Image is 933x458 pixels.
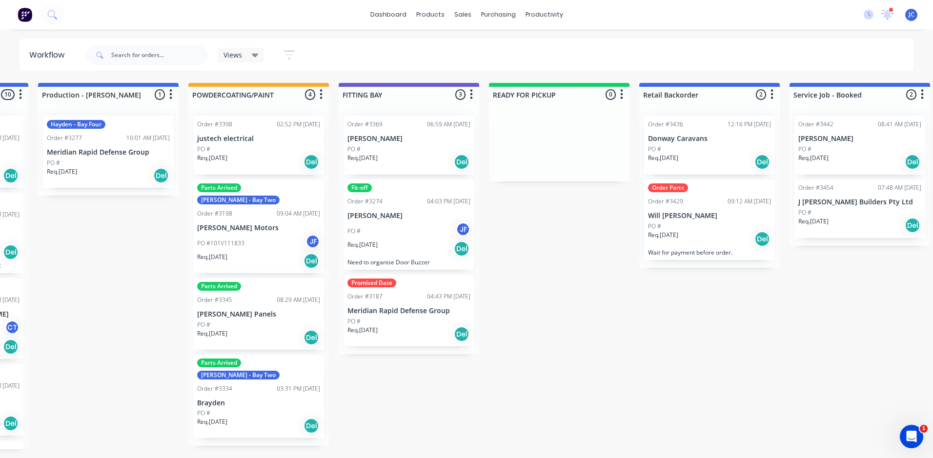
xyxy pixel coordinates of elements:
[344,275,474,346] div: Promised DateOrder #318704:43 PM [DATE]Meridian Rapid Defense GroupPO #Req.[DATE]Del
[111,45,208,65] input: Search for orders...
[197,154,227,162] p: Req. [DATE]
[47,167,77,176] p: Req. [DATE]
[193,116,324,175] div: Order #339802:52 PM [DATE]justech electricalPO #Req.[DATE]Del
[454,154,469,170] div: Del
[5,320,20,335] div: CT
[347,307,470,315] p: Meridian Rapid Defense Group
[347,259,470,266] p: Need to organise Door Buzzer
[197,358,241,367] div: Parts Arrived
[277,209,320,218] div: 09:04 AM [DATE]
[454,241,469,257] div: Del
[648,197,683,206] div: Order #3429
[648,212,771,220] p: Will [PERSON_NAME]
[900,425,923,448] iframe: Intercom live chat
[427,197,470,206] div: 04:03 PM [DATE]
[798,145,811,154] p: PO #
[648,145,661,154] p: PO #
[197,282,241,291] div: Parts Arrived
[43,116,174,188] div: Hayden - Bay FourOrder #327710:01 AM [DATE]Meridian Rapid Defense GroupPO #Req.[DATE]Del
[728,120,771,129] div: 12:16 PM [DATE]
[347,135,470,143] p: [PERSON_NAME]
[347,292,383,301] div: Order #3187
[521,7,568,22] div: productivity
[126,134,170,142] div: 10:01 AM [DATE]
[754,231,770,247] div: Del
[347,145,361,154] p: PO #
[411,7,449,22] div: products
[197,145,210,154] p: PO #
[644,179,775,260] div: Order PartsOrder #342909:12 AM [DATE]Will [PERSON_NAME]PO #Req.[DATE]DelWait for payment before o...
[18,7,32,22] img: Factory
[344,116,474,175] div: Order #336906:59 AM [DATE][PERSON_NAME]PO #Req.[DATE]Del
[794,116,925,175] div: Order #344208:41 AM [DATE][PERSON_NAME]PO #Req.[DATE]Del
[277,384,320,393] div: 03:31 PM [DATE]
[304,154,319,170] div: Del
[347,326,378,335] p: Req. [DATE]
[197,371,280,379] div: [PERSON_NAME] - Bay Two
[347,154,378,162] p: Req. [DATE]
[427,292,470,301] div: 04:43 PM [DATE]
[449,7,476,22] div: sales
[3,339,19,355] div: Del
[29,49,69,61] div: Workflow
[878,120,921,129] div: 08:41 AM [DATE]
[648,222,661,231] p: PO #
[197,253,227,261] p: Req. [DATE]
[197,399,320,407] p: Brayden
[644,116,775,175] div: Order #343612:16 PM [DATE]Donway CaravansPO #Req.[DATE]Del
[648,249,771,256] p: Wait for payment before order.
[47,134,82,142] div: Order #3277
[277,120,320,129] div: 02:52 PM [DATE]
[304,418,319,434] div: Del
[344,179,474,270] div: Fit-offOrder #327404:03 PM [DATE][PERSON_NAME]PO #JFReq.[DATE]DelNeed to organise Door Buzzer
[197,296,232,304] div: Order #3345
[197,384,232,393] div: Order #3334
[305,234,320,249] div: JF
[347,317,361,326] p: PO #
[905,218,920,233] div: Del
[728,197,771,206] div: 09:12 AM [DATE]
[909,10,914,19] span: JC
[47,159,60,167] p: PO #
[648,183,688,192] div: Order Parts
[347,279,396,287] div: Promised Date
[347,212,470,220] p: [PERSON_NAME]
[3,244,19,260] div: Del
[347,227,361,236] p: PO #
[427,120,470,129] div: 06:59 AM [DATE]
[920,425,928,433] span: 1
[347,120,383,129] div: Order #3369
[798,217,829,226] p: Req. [DATE]
[456,222,470,237] div: JF
[798,198,921,206] p: J [PERSON_NAME] Builders Pty Ltd
[153,168,169,183] div: Del
[476,7,521,22] div: purchasing
[197,135,320,143] p: justech electrical
[905,154,920,170] div: Del
[648,231,678,239] p: Req. [DATE]
[365,7,411,22] a: dashboard
[193,355,324,438] div: Parts Arrived[PERSON_NAME] - Bay TwoOrder #333403:31 PM [DATE]BraydenPO #Req.[DATE]Del
[648,135,771,143] p: Donway Caravans
[197,310,320,319] p: [PERSON_NAME] Panels
[304,253,319,269] div: Del
[3,168,19,183] div: Del
[304,330,319,345] div: Del
[223,50,242,60] span: Views
[648,120,683,129] div: Order #3436
[197,196,280,204] div: [PERSON_NAME] - Bay Two
[197,418,227,426] p: Req. [DATE]
[197,209,232,218] div: Order #3198
[754,154,770,170] div: Del
[277,296,320,304] div: 08:29 AM [DATE]
[197,329,227,338] p: Req. [DATE]
[347,240,378,249] p: Req. [DATE]
[3,416,19,431] div: Del
[47,120,105,129] div: Hayden - Bay Four
[197,224,320,232] p: [PERSON_NAME] Motors
[197,239,244,248] p: PO #101V111833
[347,197,383,206] div: Order #3274
[197,320,210,329] p: PO #
[193,179,324,273] div: Parts Arrived[PERSON_NAME] - Bay TwoOrder #319809:04 AM [DATE][PERSON_NAME] MotorsPO #101V111833J...
[798,183,833,192] div: Order #3454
